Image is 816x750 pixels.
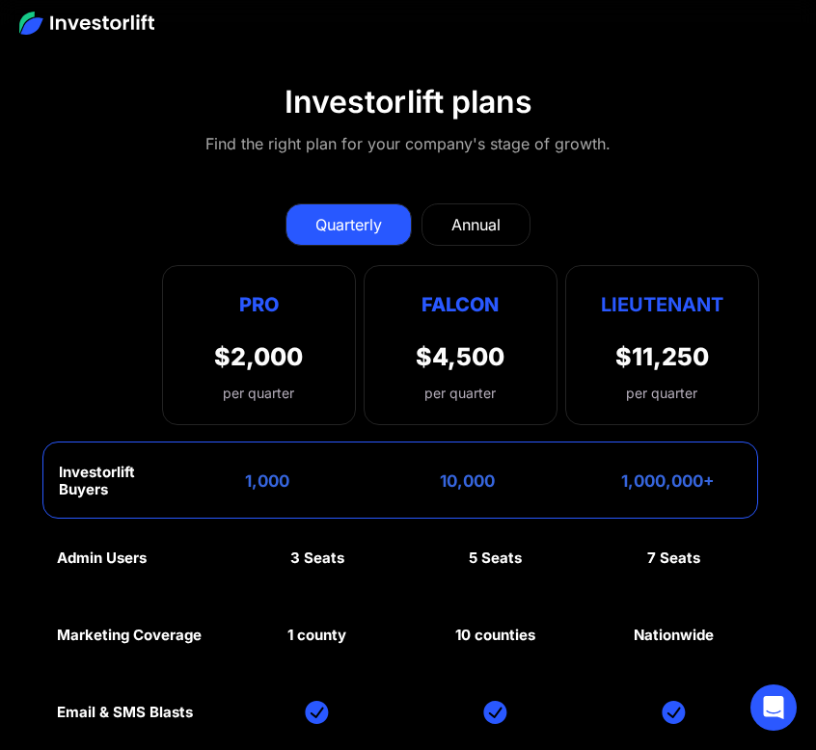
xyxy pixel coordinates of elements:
div: 3 Seats [290,549,344,567]
div: Investorlift plans [285,84,532,121]
div: 1,000,000+ [606,471,715,491]
div: Nationwide [634,627,714,644]
div: Falcon [422,285,499,323]
div: 10 counties [455,627,535,644]
div: Annual [451,213,501,236]
div: per quarter [626,382,697,405]
div: Open Intercom Messenger [750,684,797,731]
div: 7 Seats [647,549,700,567]
div: Quarterly [315,213,382,236]
div: 1,000 [230,471,289,491]
div: 10,000 [424,471,495,491]
div: $4,500 [416,342,504,371]
div: Investorlift Buyers [59,464,155,498]
div: $2,000 [214,342,303,371]
div: per quarter [424,382,496,405]
div: Marketing Coverage [57,627,202,644]
strong: Lieutenant [601,293,723,316]
div: $11,250 [615,342,709,371]
div: Admin Users [57,549,147,567]
div: 5 Seats [469,549,522,567]
div: Find the right plan for your company's stage of growth. [205,128,611,159]
div: 1 county [287,627,346,644]
div: Email & SMS Blasts [57,704,193,721]
div: Pro [214,285,303,323]
div: per quarter [214,382,303,405]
